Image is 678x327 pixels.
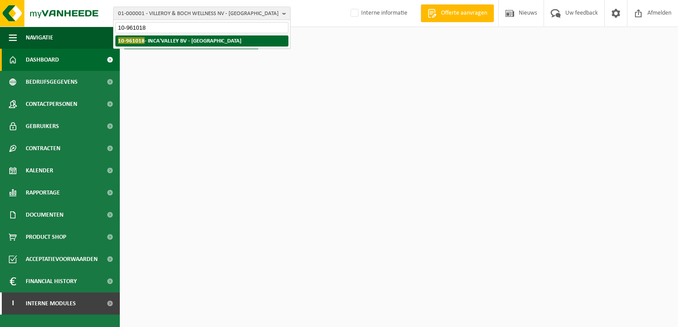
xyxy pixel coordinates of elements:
[26,137,60,160] span: Contracten
[118,37,241,44] strong: - INCA'VALLEY BV - [GEOGRAPHIC_DATA]
[26,93,77,115] span: Contactpersonen
[118,37,145,44] span: 10-961018
[26,182,60,204] span: Rapportage
[113,7,291,20] button: 01-000001 - VILLEROY & BOCH WELLNESS NV - [GEOGRAPHIC_DATA]
[26,49,59,71] span: Dashboard
[26,160,53,182] span: Kalender
[439,9,489,18] span: Offerte aanvragen
[26,270,77,292] span: Financial History
[115,22,288,33] input: Zoeken naar gekoppelde vestigingen
[26,115,59,137] span: Gebruikers
[349,7,407,20] label: Interne informatie
[26,71,78,93] span: Bedrijfsgegevens
[421,4,494,22] a: Offerte aanvragen
[26,248,98,270] span: Acceptatievoorwaarden
[26,27,53,49] span: Navigatie
[26,204,63,226] span: Documenten
[26,226,66,248] span: Product Shop
[118,7,279,20] span: 01-000001 - VILLEROY & BOCH WELLNESS NV - [GEOGRAPHIC_DATA]
[26,292,76,315] span: Interne modules
[9,292,17,315] span: I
